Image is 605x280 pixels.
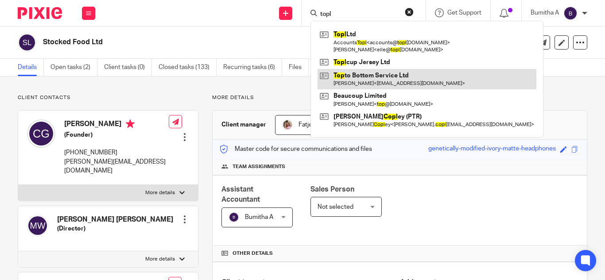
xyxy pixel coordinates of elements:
[531,8,559,17] p: Bumitha A
[221,120,266,129] h3: Client manager
[245,214,273,220] span: Bumitha A
[57,215,173,224] h4: [PERSON_NAME] [PERSON_NAME]
[126,119,135,128] i: Primary
[223,59,282,76] a: Recurring tasks (6)
[57,224,173,233] h5: (Director)
[64,157,169,176] p: [PERSON_NAME][EMAIL_ADDRESS][DOMAIN_NAME]
[43,38,382,47] h2: Stocked Food Ltd
[447,10,481,16] span: Get Support
[219,145,372,153] p: Master code for secure communications and files
[282,119,293,130] img: MicrosoftTeams-image%20(5).png
[233,163,285,170] span: Team assignments
[64,130,169,139] h5: (Founder)
[145,189,175,196] p: More details
[18,59,44,76] a: Details
[18,7,62,19] img: Pixie
[428,144,556,154] div: genetically-modified-ivory-matte-headphones
[104,59,152,76] a: Client tasks (0)
[212,94,587,101] p: More details
[18,33,36,52] img: svg%3E
[221,186,260,203] span: Assistant Accountant
[229,212,239,222] img: svg%3E
[289,59,309,76] a: Files
[64,119,169,130] h4: [PERSON_NAME]
[299,122,333,128] span: Fatjeta Malaj
[27,215,48,236] img: svg%3E
[27,119,55,148] img: svg%3E
[159,59,217,76] a: Closed tasks (133)
[319,11,399,19] input: Search
[318,204,353,210] span: Not selected
[145,256,175,263] p: More details
[50,59,97,76] a: Open tasks (2)
[310,186,354,193] span: Sales Person
[18,94,198,101] p: Client contacts
[405,8,414,16] button: Clear
[64,148,169,157] p: [PHONE_NUMBER]
[233,250,273,257] span: Other details
[563,6,578,20] img: svg%3E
